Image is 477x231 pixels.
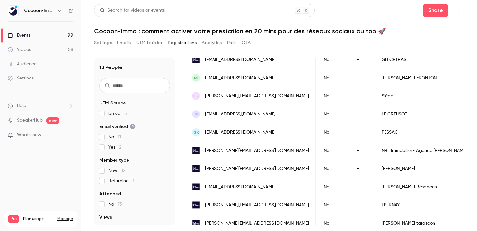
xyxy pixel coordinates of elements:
span: FG [193,93,199,99]
button: Emails [117,38,131,48]
div: No [317,87,350,105]
span: UTM Source [99,100,126,106]
span: No [108,201,122,208]
span: MI [194,75,198,81]
div: - [350,51,375,69]
div: Search for videos or events [100,7,165,14]
span: [EMAIL_ADDRESS][DOMAIN_NAME] [205,129,275,136]
span: [PERSON_NAME][EMAIL_ADDRESS][DOMAIN_NAME] [205,93,309,100]
div: - [350,196,375,214]
li: help-dropdown-opener [8,103,73,109]
div: Events [8,32,30,39]
div: No [317,123,350,141]
span: [EMAIL_ADDRESS][DOMAIN_NAME] [205,184,275,190]
span: [PERSON_NAME][EMAIL_ADDRESS][DOMAIN_NAME] [205,220,309,227]
button: Analytics [202,38,222,48]
button: Registrations [168,38,197,48]
span: 12 [121,168,125,173]
span: Help [17,103,26,109]
h6: Cocoon-Immo [24,7,55,14]
span: [PERSON_NAME][EMAIL_ADDRESS][DOMAIN_NAME] [205,147,309,154]
div: Audience [8,61,37,67]
span: [EMAIL_ADDRESS][DOMAIN_NAME] [205,111,275,118]
div: Settings [8,75,34,81]
div: No [317,196,350,214]
img: guyhoquet.com [192,183,200,191]
span: Views [99,214,112,221]
button: Polls [227,38,237,48]
div: No [317,51,350,69]
span: Email verified [99,123,136,130]
span: Returning [108,178,134,184]
div: No [317,160,350,178]
img: Cocoon-Immo [8,6,18,16]
a: SpeakerHub [17,117,43,124]
h1: Cocoon-Immo : comment activer votre prestation en 20 mins pour des réseaux sociaux au top 🚀 [94,27,464,35]
div: No [317,178,350,196]
span: No [108,134,121,140]
a: Manage [57,216,73,222]
div: No [317,105,350,123]
img: guyhoquet.com [192,219,200,227]
div: - [350,160,375,178]
span: Pro [8,215,19,223]
button: Settings [94,38,112,48]
button: CTA [242,38,251,48]
div: No [317,69,350,87]
span: What's new [17,132,41,139]
span: [EMAIL_ADDRESS][DOMAIN_NAME] [205,75,275,81]
iframe: Noticeable Trigger [66,132,73,138]
div: - [350,123,375,141]
span: new [46,117,59,124]
div: - [350,105,375,123]
img: guyhoquet.com [192,201,200,209]
div: No [317,141,350,160]
span: brevo [108,110,127,117]
span: Yes [108,144,121,151]
span: [EMAIL_ADDRESS][DOMAIN_NAME] [205,56,275,63]
span: New [108,167,125,174]
img: guyhoquet.com [192,56,200,64]
span: GK [193,129,199,135]
span: 1 [133,179,134,183]
div: - [350,178,375,196]
div: Videos [8,46,31,53]
div: - [350,141,375,160]
div: - [350,69,375,87]
h1: 13 People [99,64,122,71]
img: guyhoquet.com [192,147,200,154]
span: 5 [124,111,127,116]
span: 13 [118,202,122,207]
span: Member type [99,157,129,164]
div: - [350,87,375,105]
span: [PERSON_NAME][EMAIL_ADDRESS][DOMAIN_NAME] [205,202,309,209]
span: JF [194,111,198,117]
span: Plan usage [23,216,54,222]
img: guyhoquet.com [192,165,200,173]
button: UTM builder [136,38,163,48]
span: 11 [118,135,121,139]
span: Attended [99,191,121,197]
button: Share [423,4,448,17]
span: 2 [119,145,121,150]
span: [PERSON_NAME][EMAIL_ADDRESS][DOMAIN_NAME] [205,165,309,172]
